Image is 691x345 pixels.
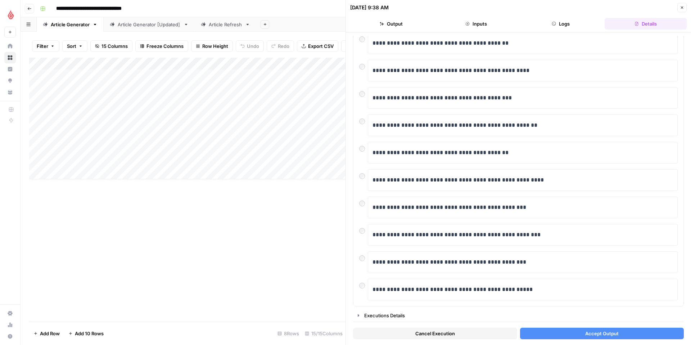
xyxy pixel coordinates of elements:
a: Settings [4,308,16,319]
span: Cancel Execution [415,330,455,337]
button: Workspace: Lightspeed [4,6,16,24]
div: Article Generator [Updated] [118,21,181,28]
button: Redo [267,40,294,52]
button: Undo [236,40,264,52]
button: Cancel Execution [353,328,517,339]
img: Lightspeed Logo [4,8,17,21]
div: Article Refresh [209,21,242,28]
div: Review Content [353,6,683,306]
span: Accept Output [585,330,619,337]
button: Add Row [29,328,64,339]
div: Article Generator [51,21,90,28]
span: Undo [247,42,259,50]
a: Insights [4,63,16,75]
button: Sort [62,40,87,52]
button: Output [350,18,432,30]
button: Add 10 Rows [64,328,108,339]
span: 15 Columns [101,42,128,50]
a: Article Refresh [195,17,256,32]
a: Home [4,40,16,52]
span: Add 10 Rows [75,330,104,337]
span: Sort [67,42,76,50]
a: Usage [4,319,16,331]
div: Executions Details [364,312,679,319]
button: Accept Output [520,328,684,339]
div: 8 Rows [275,328,302,339]
span: Export CSV [308,42,334,50]
div: [DATE] 9:38 AM [350,4,389,11]
a: Browse [4,52,16,63]
a: Article Generator [37,17,104,32]
button: Inputs [435,18,517,30]
button: Help + Support [4,331,16,342]
span: Freeze Columns [146,42,184,50]
button: Executions Details [353,310,683,321]
span: Redo [278,42,289,50]
button: Logs [520,18,602,30]
div: 15/15 Columns [302,328,345,339]
span: Filter [37,42,48,50]
button: 15 Columns [90,40,132,52]
a: Your Data [4,86,16,98]
span: Row Height [202,42,228,50]
a: Opportunities [4,75,16,86]
span: Add Row [40,330,60,337]
button: Filter [32,40,59,52]
a: Article Generator [Updated] [104,17,195,32]
button: Export CSV [297,40,338,52]
button: Details [605,18,687,30]
button: Freeze Columns [135,40,188,52]
button: Row Height [191,40,233,52]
